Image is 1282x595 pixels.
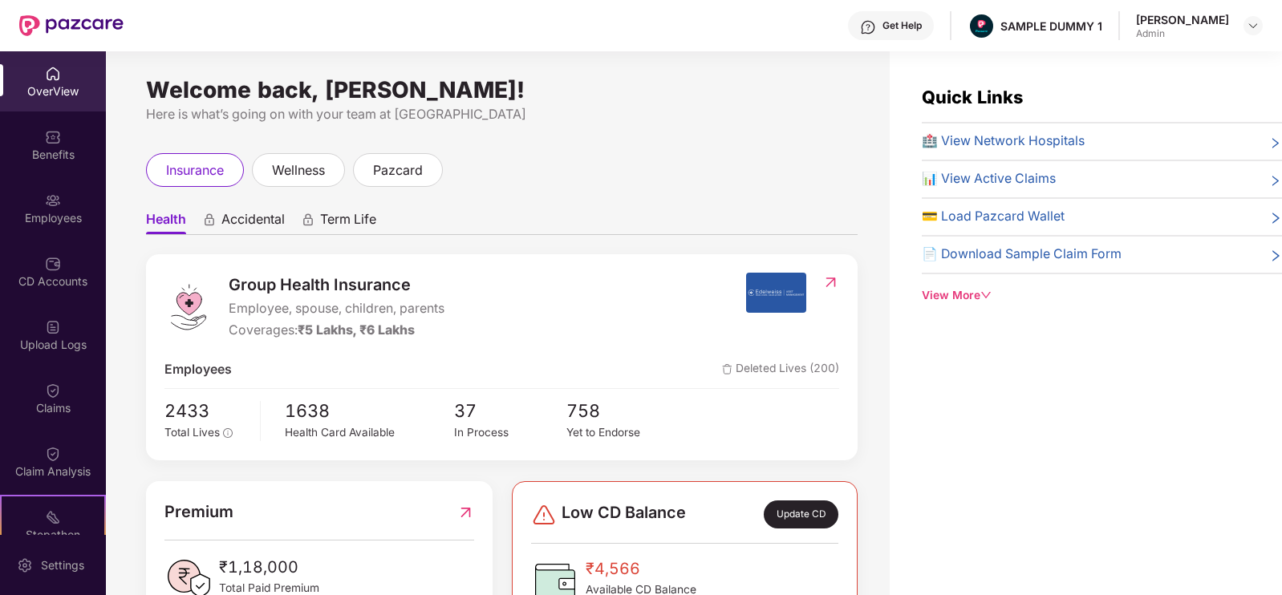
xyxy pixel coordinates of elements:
div: View More [922,287,1282,305]
img: svg+xml;base64,PHN2ZyBpZD0iQ2xhaW0iIHhtbG5zPSJodHRwOi8vd3d3LnczLm9yZy8yMDAwL3N2ZyIgd2lkdGg9IjIwIi... [45,382,61,399]
span: Quick Links [922,87,1023,107]
span: right [1269,248,1282,265]
span: down [980,289,992,301]
img: insurerIcon [746,273,806,313]
span: info-circle [223,428,233,438]
span: Total Lives [164,426,220,439]
span: 📊 View Active Claims [922,169,1056,189]
img: deleteIcon [722,364,732,374]
div: Admin [1136,27,1229,40]
div: animation [202,212,217,227]
img: svg+xml;base64,PHN2ZyBpZD0iVXBsb2FkX0xvZ3MiIGRhdGEtbmFtZT0iVXBsb2FkIExvZ3MiIHhtbG5zPSJodHRwOi8vd3... [45,319,61,335]
div: Yet to Endorse [566,424,679,442]
div: [PERSON_NAME] [1136,12,1229,27]
div: Welcome back, [PERSON_NAME]! [146,83,858,96]
div: SAMPLE DUMMY 1 [1000,18,1102,34]
img: svg+xml;base64,PHN2ZyBpZD0iRHJvcGRvd24tMzJ4MzIiIHhtbG5zPSJodHRwOi8vd3d3LnczLm9yZy8yMDAwL3N2ZyIgd2... [1247,19,1260,32]
span: Low CD Balance [562,500,686,528]
span: 1638 [285,397,453,424]
img: svg+xml;base64,PHN2ZyBpZD0iSG9tZSIgeG1sbnM9Imh0dHA6Ly93d3cudzMub3JnLzIwMDAvc3ZnIiB3aWR0aD0iMjAiIG... [45,66,61,82]
span: Employee, spouse, children, parents [229,299,444,319]
div: animation [301,212,315,227]
img: svg+xml;base64,PHN2ZyBpZD0iSGVscC0zMngzMiIgeG1sbnM9Imh0dHA6Ly93d3cudzMub3JnLzIwMDAvc3ZnIiB3aWR0aD... [860,19,876,35]
img: RedirectIcon [457,500,474,524]
span: 🏥 View Network Hospitals [922,132,1085,152]
span: Health [146,211,186,234]
div: Health Card Available [285,424,453,442]
img: svg+xml;base64,PHN2ZyBpZD0iRGFuZ2VyLTMyeDMyIiB4bWxucz0iaHR0cDovL3d3dy53My5vcmcvMjAwMC9zdmciIHdpZH... [531,502,557,528]
img: Pazcare_Alternative_logo-01-01.png [970,14,993,38]
span: Accidental [221,211,285,234]
span: Employees [164,360,232,380]
div: In Process [454,424,566,442]
span: ₹1,18,000 [219,555,319,580]
img: svg+xml;base64,PHN2ZyB4bWxucz0iaHR0cDovL3d3dy53My5vcmcvMjAwMC9zdmciIHdpZHRoPSIyMSIgaGVpZ2h0PSIyMC... [45,509,61,525]
img: svg+xml;base64,PHN2ZyBpZD0iRW1wbG95ZWVzIiB4bWxucz0iaHR0cDovL3d3dy53My5vcmcvMjAwMC9zdmciIHdpZHRoPS... [45,192,61,208]
span: right [1269,135,1282,152]
img: svg+xml;base64,PHN2ZyBpZD0iQ2xhaW0iIHhtbG5zPSJodHRwOi8vd3d3LnczLm9yZy8yMDAwL3N2ZyIgd2lkdGg9IjIwIi... [45,446,61,462]
img: New Pazcare Logo [19,15,124,36]
span: ₹4,566 [586,557,696,581]
div: Coverages: [229,321,444,341]
img: svg+xml;base64,PHN2ZyBpZD0iQ0RfQWNjb3VudHMiIGRhdGEtbmFtZT0iQ0QgQWNjb3VudHMiIHhtbG5zPSJodHRwOi8vd3... [45,256,61,272]
img: svg+xml;base64,PHN2ZyBpZD0iQmVuZWZpdHMiIHhtbG5zPSJodHRwOi8vd3d3LnczLm9yZy8yMDAwL3N2ZyIgd2lkdGg9Ij... [45,129,61,145]
span: ₹5 Lakhs, ₹6 Lakhs [298,322,415,338]
span: Term Life [320,211,376,234]
span: Premium [164,500,233,524]
span: 2433 [164,397,249,424]
span: right [1269,210,1282,227]
div: Stepathon [2,527,104,543]
img: logo [164,283,213,331]
span: 758 [566,397,679,424]
span: Deleted Lives (200) [722,360,839,380]
span: 💳 Load Pazcard Wallet [922,207,1065,227]
span: insurance [166,160,224,180]
span: Group Health Insurance [229,273,444,297]
img: RedirectIcon [822,274,839,290]
div: Settings [36,557,89,573]
span: 📄 Download Sample Claim Form [922,245,1122,265]
div: Update CD [764,500,838,528]
span: 37 [454,397,566,424]
span: right [1269,172,1282,189]
div: Get Help [882,19,922,32]
img: svg+xml;base64,PHN2ZyBpZD0iU2V0dGluZy0yMHgyMCIgeG1sbnM9Imh0dHA6Ly93d3cudzMub3JnLzIwMDAvc3ZnIiB3aW... [17,557,33,573]
span: pazcard [373,160,423,180]
span: wellness [272,160,325,180]
div: Here is what’s going on with your team at [GEOGRAPHIC_DATA] [146,104,858,124]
